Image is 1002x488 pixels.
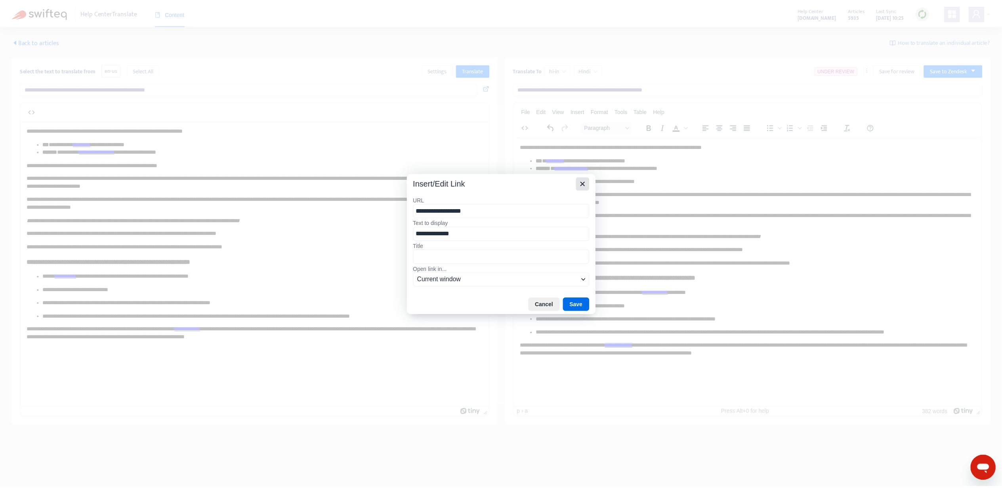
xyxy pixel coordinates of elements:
label: Title [416,242,594,250]
div: Insert/Edit Link [416,178,469,189]
label: Open link in... [416,265,594,273]
label: URL [416,196,594,204]
button: Close [580,177,594,190]
button: Open link in... [416,273,594,287]
button: Cancel [532,298,564,311]
label: Text to display [416,219,594,227]
span: Current window [420,275,583,284]
button: Save [567,298,594,311]
body: Rich Text Area. Press ALT-0 for help. [6,6,466,221]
